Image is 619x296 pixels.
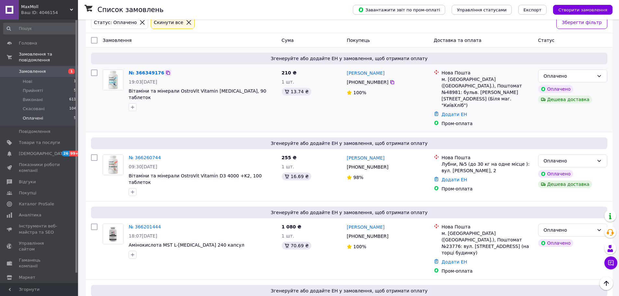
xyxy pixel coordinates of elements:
a: Додати ЕН [442,259,467,264]
h1: Список замовлень [97,6,163,14]
div: Лубни, №5 (до 30 кг на одне місце ): вул. [PERSON_NAME], 2 [442,161,533,174]
button: Управління статусами [452,5,512,15]
button: Зберегти фільтр [556,16,607,29]
img: Фото товару [103,155,123,175]
a: Створити замовлення [547,7,613,12]
span: Повідомлення [19,129,50,135]
span: Cума [282,38,294,43]
span: 18:07[DATE] [129,233,157,238]
span: Експорт [523,7,542,12]
div: Cкинути все [152,19,185,26]
span: 19:03[DATE] [129,79,157,84]
span: 1 шт. [282,79,294,84]
div: Оплачено [538,170,573,178]
span: Маркет [19,275,35,280]
span: Каталог ProSale [19,201,54,207]
div: 70.69 ₴ [282,242,311,250]
span: 98% [353,175,363,180]
span: 1 шт. [282,233,294,238]
a: Додати ЕН [442,112,467,117]
a: Вітаміни та мінерали OstroVit Vitamin D3 4000 +K2, 100 таблеток [129,173,262,185]
a: [PERSON_NAME] [347,70,384,76]
div: Дешева доставка [538,96,592,103]
div: Пром-оплата [442,186,533,192]
span: Товари та послуги [19,140,60,146]
a: Фото товару [103,154,123,175]
span: Згенеруйте або додайте ЕН у замовлення, щоб отримати оплату [94,209,605,216]
span: 1 080 ₴ [282,224,302,229]
div: Оплачено [544,72,594,80]
div: Дешева доставка [538,180,592,188]
span: Прийняті [23,88,43,94]
div: Пром-оплата [442,268,533,274]
div: [PHONE_NUMBER] [345,162,390,172]
div: 13.74 ₴ [282,88,311,96]
div: м. [GEOGRAPHIC_DATA] ([GEOGRAPHIC_DATA].), Поштомат №48981: бульв. [PERSON_NAME][STREET_ADDRESS] ... [442,76,533,109]
a: № 366260744 [129,155,161,160]
div: Статус: Оплачено [93,19,138,26]
span: Показники роботи компанії [19,162,60,174]
span: 99+ [69,151,80,156]
div: Нова Пошта [442,224,533,230]
div: Оплачено [538,85,573,93]
span: Відгуки [19,179,36,185]
span: Замовлення [103,38,132,43]
span: Скасовані [23,106,45,112]
span: Створити замовлення [558,7,607,12]
span: 104 [69,106,76,112]
a: № 366349176 [129,70,164,75]
span: Статус [538,38,555,43]
span: Оплачені [23,115,43,121]
a: № 366201444 [129,224,161,229]
span: Згенеруйте або додайте ЕН у замовлення, щоб отримати оплату [94,55,605,62]
div: [PHONE_NUMBER] [345,78,390,87]
a: [PERSON_NAME] [347,155,384,161]
span: 100% [353,244,366,249]
span: 611 [69,97,76,103]
a: Фото товару [103,70,123,90]
a: [PERSON_NAME] [347,224,384,230]
span: Головна [19,40,37,46]
span: MaxMoll [21,4,70,10]
span: 210 ₴ [282,70,297,75]
div: Нова Пошта [442,154,533,161]
div: Оплачено [538,239,573,247]
a: Додати ЕН [442,177,467,182]
span: Замовлення [19,69,46,74]
span: 1 [74,79,76,84]
span: Покупець [347,38,370,43]
button: Створити замовлення [553,5,613,15]
img: Фото товару [103,224,123,244]
span: [DEMOGRAPHIC_DATA] [19,151,67,157]
span: 100% [353,90,366,95]
span: Гаманець компанії [19,257,60,269]
span: Замовлення та повідомлення [19,51,78,63]
span: Аналітика [19,212,41,218]
a: Фото товару [103,224,123,244]
span: 1 [68,69,75,74]
div: Пром-оплата [442,120,533,127]
div: [PHONE_NUMBER] [345,232,390,241]
span: 5 [74,115,76,121]
div: Ваш ID: 4046154 [21,10,78,16]
a: Амінокислота MST L-[MEDICAL_DATA] 240 капсул [129,242,244,248]
div: м. [GEOGRAPHIC_DATA] ([GEOGRAPHIC_DATA].), Поштомат №23776: вул. [STREET_ADDRESS] (на торці будинку) [442,230,533,256]
button: Наверх [600,277,613,290]
span: 26 [62,151,69,156]
span: Покупці [19,190,36,196]
a: Вітаміни та мінерали OstroVit Vitamin [MEDICAL_DATA], 90 таблеток [129,88,266,100]
button: Завантажити звіт по пром-оплаті [353,5,445,15]
span: Зберегти фільтр [562,19,602,26]
span: Управління статусами [457,7,507,12]
span: Завантажити звіт по пром-оплаті [358,7,440,13]
span: Управління сайтом [19,240,60,252]
input: Пошук [3,23,77,34]
div: Оплачено [544,157,594,164]
span: Виконані [23,97,43,103]
span: Згенеруйте або додайте ЕН у замовлення, щоб отримати оплату [94,288,605,294]
span: Інструменти веб-майстра та SEO [19,223,60,235]
img: Фото товару [103,70,123,90]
